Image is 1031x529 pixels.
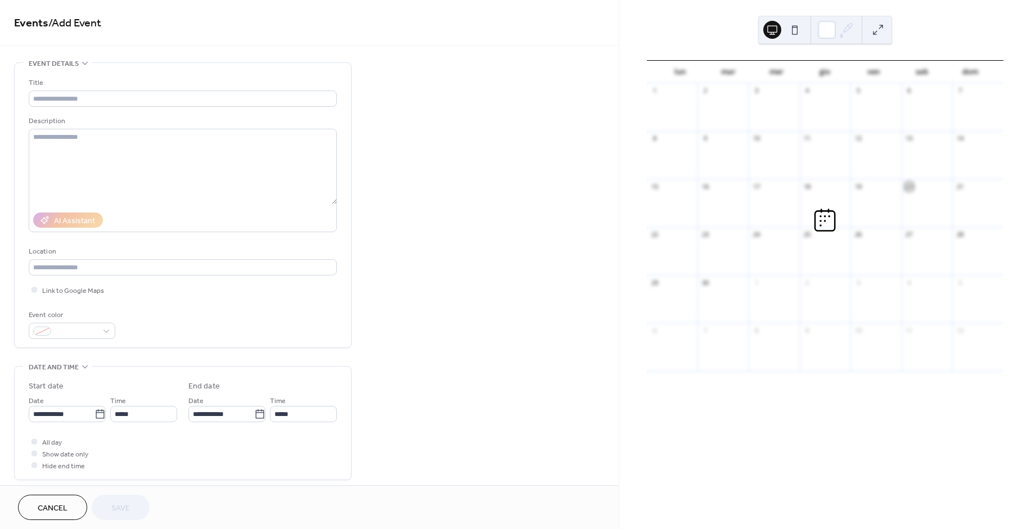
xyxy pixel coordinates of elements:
div: Start date [29,381,64,392]
div: mar [704,61,753,83]
div: sab [898,61,946,83]
div: 11 [803,134,812,143]
span: Date [188,395,204,407]
div: 15 [650,182,659,191]
div: 2 [701,87,709,95]
div: 3 [752,87,760,95]
div: 30 [701,278,709,287]
span: Hide end time [42,460,85,472]
div: 16 [701,182,709,191]
div: 9 [803,326,812,334]
div: End date [188,381,220,392]
div: 20 [905,182,913,191]
div: 10 [854,326,862,334]
span: / Add Event [48,12,101,34]
div: Event color [29,309,113,321]
a: Events [14,12,48,34]
div: 25 [803,230,812,239]
span: Cancel [38,503,67,514]
span: All day [42,437,62,449]
div: gio [801,61,849,83]
div: 8 [650,134,659,143]
div: mer [753,61,801,83]
div: 11 [905,326,913,334]
div: 13 [905,134,913,143]
div: 6 [905,87,913,95]
div: 12 [956,326,964,334]
div: 26 [854,230,862,239]
div: ven [849,61,898,83]
div: 21 [956,182,964,191]
div: 7 [956,87,964,95]
span: Event details [29,58,79,70]
div: 7 [701,326,709,334]
div: Description [29,115,335,127]
div: Title [29,77,335,89]
div: 8 [752,326,760,334]
div: 12 [854,134,862,143]
div: 5 [956,278,964,287]
div: 18 [803,182,812,191]
div: 5 [854,87,862,95]
span: Date [29,395,44,407]
button: Cancel [18,495,87,520]
div: 23 [701,230,709,239]
span: Show date only [42,449,88,460]
div: 17 [752,182,760,191]
div: 4 [803,87,812,95]
div: 27 [905,230,913,239]
div: 9 [701,134,709,143]
div: 19 [854,182,862,191]
div: 29 [650,278,659,287]
div: 3 [854,278,862,287]
div: 1 [752,278,760,287]
div: 22 [650,230,659,239]
div: 14 [956,134,964,143]
div: 2 [803,278,812,287]
div: 10 [752,134,760,143]
div: 6 [650,326,659,334]
div: lun [656,61,704,83]
div: 4 [905,278,913,287]
div: 24 [752,230,760,239]
div: dom [946,61,994,83]
div: 28 [956,230,964,239]
span: Link to Google Maps [42,285,104,297]
span: Time [270,395,286,407]
span: Time [110,395,126,407]
div: Location [29,246,335,257]
div: 1 [650,87,659,95]
span: Date and time [29,361,79,373]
